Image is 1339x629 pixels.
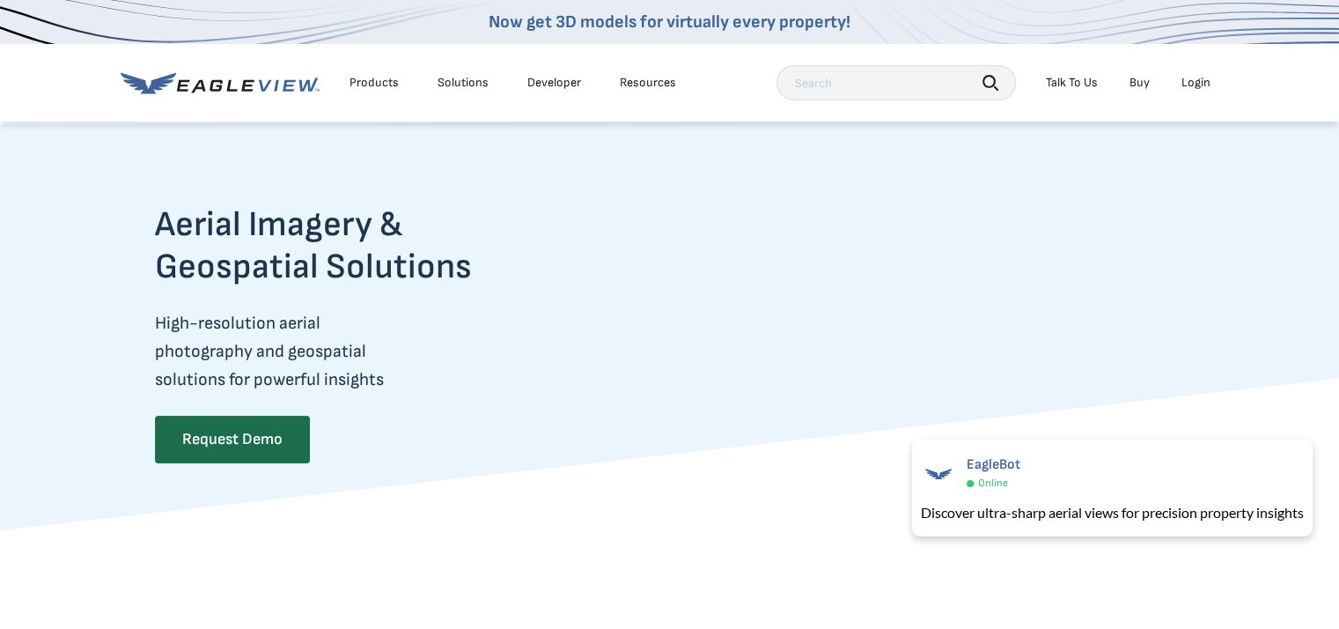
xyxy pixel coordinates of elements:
[978,477,1008,490] span: Online
[155,416,310,463] a: Request Demo
[1129,75,1150,91] a: Buy
[921,456,956,492] img: EagleBot
[349,75,399,91] div: Products
[967,456,1020,473] span: EagleBot
[921,502,1304,523] div: Discover ultra-sharp aerial views for precision property insights
[620,75,676,91] div: Resources
[1181,75,1210,91] div: Login
[155,203,541,288] h2: Aerial Imagery & Geospatial Solutions
[527,75,581,91] a: Developer
[1046,75,1098,91] div: Talk To Us
[438,75,489,91] div: Solutions
[489,11,850,33] a: Now get 3D models for virtually every property!
[155,309,541,394] p: High-resolution aerial photography and geospatial solutions for powerful insights
[776,65,1016,100] input: Search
